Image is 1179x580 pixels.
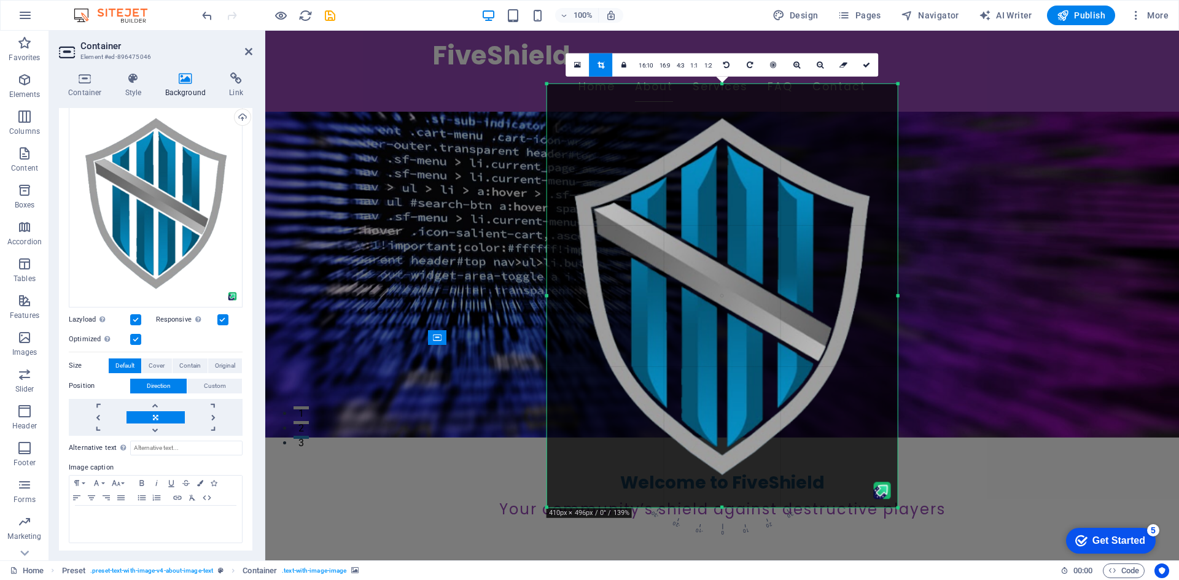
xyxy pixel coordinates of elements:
div: wp7qfdK-tnNlDXKzfVPruj-WHfh6Jg.png [69,99,243,307]
button: Code [1103,563,1145,578]
a: Reset [831,53,855,76]
span: Cover [149,358,165,373]
button: Ordered List [149,490,164,505]
button: Usercentrics [1154,563,1169,578]
h4: Background [156,72,220,98]
span: Pages [838,9,881,21]
button: 3 [28,405,44,408]
p: Header [12,421,37,431]
button: Icons [207,476,220,490]
i: Save (Ctrl+S) [323,9,337,23]
span: Publish [1057,9,1105,21]
p: Marketing [7,532,41,541]
button: Unordered List [134,490,149,505]
p: Images [12,347,37,357]
a: 16:9 [656,53,674,77]
a: 1:1 [687,53,701,77]
button: Direction [130,379,187,393]
button: Paragraph Format [69,476,89,490]
span: Direction [147,379,171,393]
button: Publish [1047,6,1115,25]
button: Bold (Ctrl+B) [134,476,149,490]
img: Editor Logo [71,8,163,23]
button: Font Family [89,476,109,490]
p: Footer [14,458,36,468]
p: Tables [14,274,36,284]
span: Original [215,358,235,373]
h4: Link [220,72,252,98]
button: Align Right [99,490,114,505]
button: Underline (Ctrl+U) [164,476,179,490]
button: Clear Formatting [185,490,200,505]
div: Get Started [36,14,89,25]
button: Align Center [84,490,99,505]
h3: Element #ed-896475046 [80,52,228,63]
i: Reload page [298,9,313,23]
button: undo [200,8,214,23]
div: Get Started 5 items remaining, 0% complete [10,6,99,32]
span: More [1130,9,1169,21]
nav: breadcrumb [62,563,359,578]
button: AI Writer [974,6,1037,25]
span: . text-with-image-image [282,563,346,578]
label: Alternative text [69,441,130,455]
i: On resize automatically adjust zoom level to fit chosen device. [605,10,617,21]
label: Lazyload [69,312,130,327]
a: 1:2 [701,53,715,77]
a: 4:3 [674,53,688,77]
a: Keep aspect ratio [612,53,636,76]
span: Click to select. Double-click to edit [243,563,277,578]
p: Boxes [15,200,35,210]
i: This element is a customizable preset [218,567,224,574]
div: 5 [91,2,103,15]
button: Default [109,358,141,373]
button: Pages [833,6,885,25]
h4: Style [116,72,156,98]
h2: Container [80,41,252,52]
p: Slider [15,384,34,394]
button: 100% [555,8,599,23]
button: Font Size [109,476,128,490]
button: Click here to leave preview mode and continue editing [273,8,288,23]
button: reload [298,8,313,23]
button: 1 [28,376,44,379]
h6: 100% [574,8,593,23]
button: Cover [142,358,171,373]
p: Elements [9,90,41,99]
span: Code [1108,563,1139,578]
button: Contain [173,358,208,373]
button: HTML [200,490,214,505]
a: Rotate left 90° [715,53,738,76]
button: Strikethrough [179,476,193,490]
label: Image caption [69,460,243,475]
button: Italic (Ctrl+I) [149,476,164,490]
label: Responsive [156,312,217,327]
button: Insert Link [170,490,185,505]
p: Accordion [7,237,42,247]
a: Confirm [855,53,878,76]
button: More [1125,6,1173,25]
label: Position [69,379,130,393]
span: . preset-text-with-image-v4-about-image-text [90,563,213,578]
div: 410px × 496px / 0° / 139% [547,508,632,518]
a: Zoom in [785,53,808,76]
button: Align Justify [114,490,128,505]
a: Select files from the file manager, stock photos, or upload file(s) [566,53,589,76]
h6: Session time [1060,563,1093,578]
div: Design (Ctrl+Alt+Y) [768,6,823,25]
button: Colors [193,476,207,490]
span: Custom [204,379,226,393]
span: AI Writer [979,9,1032,21]
input: Alternative text... [130,441,243,455]
span: : [1082,566,1084,575]
button: Original [208,358,242,373]
label: Optimized [69,332,130,347]
span: Click to select. Double-click to edit [62,563,86,578]
p: Columns [9,126,40,136]
h4: Container [59,72,116,98]
a: Rotate right 90° [738,53,761,76]
span: 00 00 [1073,563,1092,578]
p: Favorites [9,53,40,63]
a: 16:10 [636,53,656,77]
span: Navigator [901,9,959,21]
